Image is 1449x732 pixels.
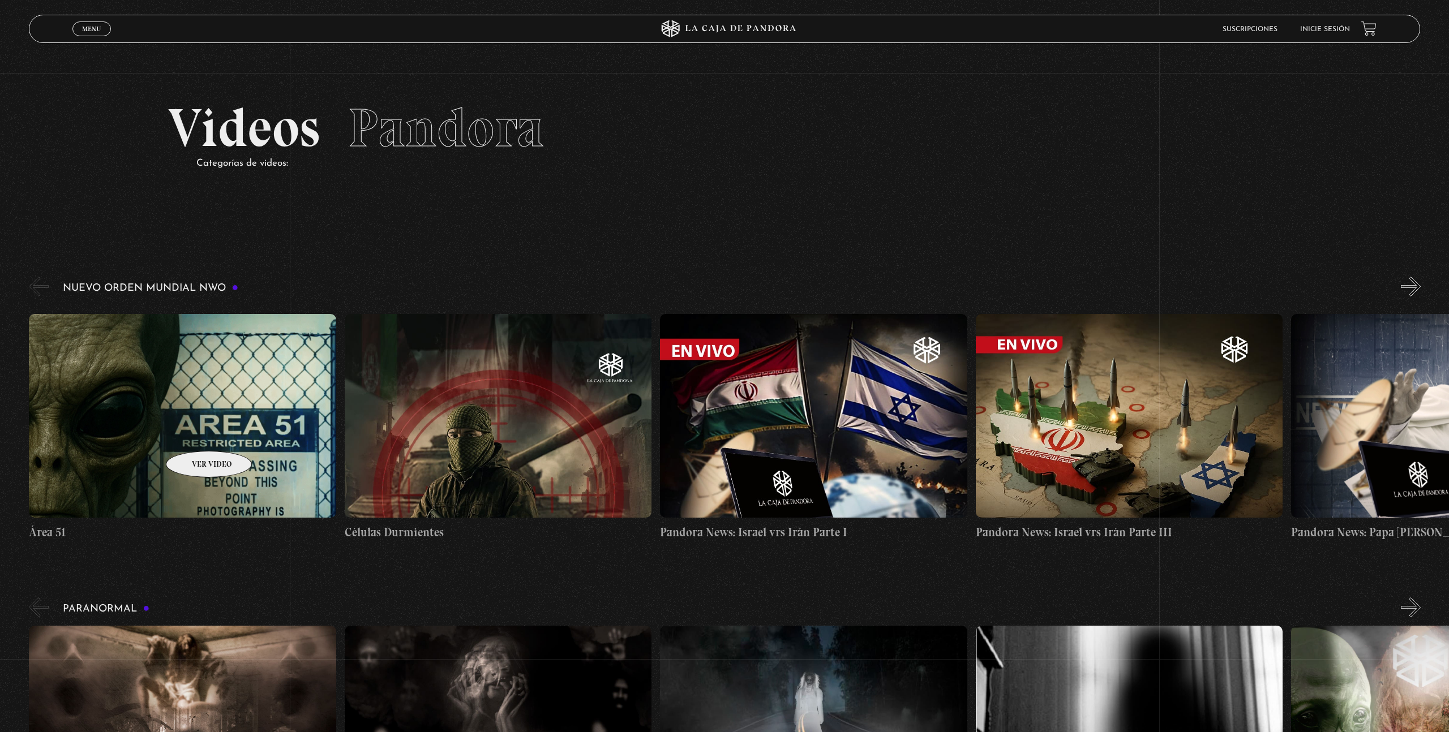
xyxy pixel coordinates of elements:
h3: Paranormal [63,604,149,614]
h4: Pandora News: Israel vrs Irán Parte III [976,523,1283,541]
span: Menu [82,25,101,32]
a: Pandora News: Israel vrs Irán Parte III [976,305,1283,550]
span: Cerrar [79,35,105,43]
h4: Área 51 [29,523,336,541]
a: Pandora News: Israel vrs Irán Parte I [660,305,967,550]
h3: Nuevo Orden Mundial NWO [63,283,238,294]
p: Categorías de videos: [196,155,1281,173]
span: Pandora [348,96,544,160]
a: Suscripciones [1223,26,1277,33]
h4: Células Durmientes [345,523,652,541]
button: Previous [29,277,49,296]
button: Next [1401,277,1421,296]
h4: Pandora News: Israel vrs Irán Parte I [660,523,967,541]
h2: Videos [168,101,1281,155]
a: View your shopping cart [1361,21,1377,36]
a: Área 51 [29,305,336,550]
a: Células Durmientes [345,305,652,550]
button: Next [1401,597,1421,617]
button: Previous [29,597,49,617]
a: Inicie sesión [1300,26,1350,33]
